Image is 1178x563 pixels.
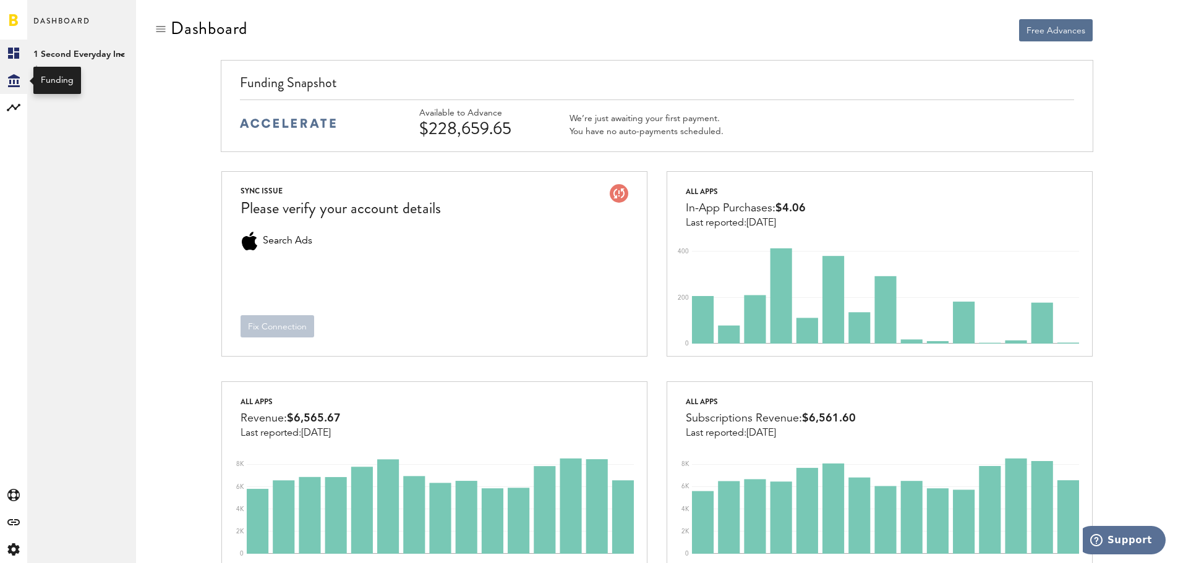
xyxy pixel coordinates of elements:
[33,47,130,62] span: 1 Second Everyday Inc
[41,74,74,87] div: Funding
[236,528,244,535] text: 2K
[241,184,441,198] div: SYNC ISSUE
[1083,526,1166,557] iframe: Opens a widget where you can find more information
[287,413,341,424] span: $6,565.67
[678,295,689,301] text: 200
[171,19,247,38] div: Dashboard
[241,315,314,337] button: Fix Connection
[570,126,723,137] div: You have no auto-payments scheduled.
[681,484,689,490] text: 6K
[681,528,689,535] text: 2K
[236,484,244,490] text: 6K
[263,232,312,250] span: Search Ads
[1019,19,1093,41] button: Free Advances
[802,413,856,424] span: $6,561.60
[686,428,856,439] div: Last reported:
[686,199,806,218] div: In-App Purchases:
[746,218,776,228] span: [DATE]
[241,428,341,439] div: Last reported:
[419,119,537,138] div: $228,659.65
[240,73,1074,99] div: Funding Snapshot
[681,461,689,467] text: 8K
[685,551,689,557] text: 0
[686,409,856,428] div: Subscriptions Revenue:
[241,198,441,219] div: Please verify your account details
[570,113,723,124] div: We’re just awaiting your first payment.
[33,62,130,77] span: Accountant
[241,409,341,428] div: Revenue:
[686,394,856,409] div: All apps
[301,428,331,438] span: [DATE]
[236,506,244,512] text: 4K
[746,428,776,438] span: [DATE]
[775,203,806,214] span: $4.06
[241,232,259,250] div: Search Ads
[678,248,689,255] text: 400
[686,184,806,199] div: All apps
[686,218,806,229] div: Last reported:
[33,14,90,40] span: Dashboard
[419,108,537,119] div: Available to Advance
[240,119,336,128] img: accelerate-medium-blue-logo.svg
[681,506,689,512] text: 4K
[236,462,244,468] text: 8K
[240,551,244,557] text: 0
[685,341,689,347] text: 0
[241,394,341,409] div: All apps
[610,184,628,203] img: account-issue.svg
